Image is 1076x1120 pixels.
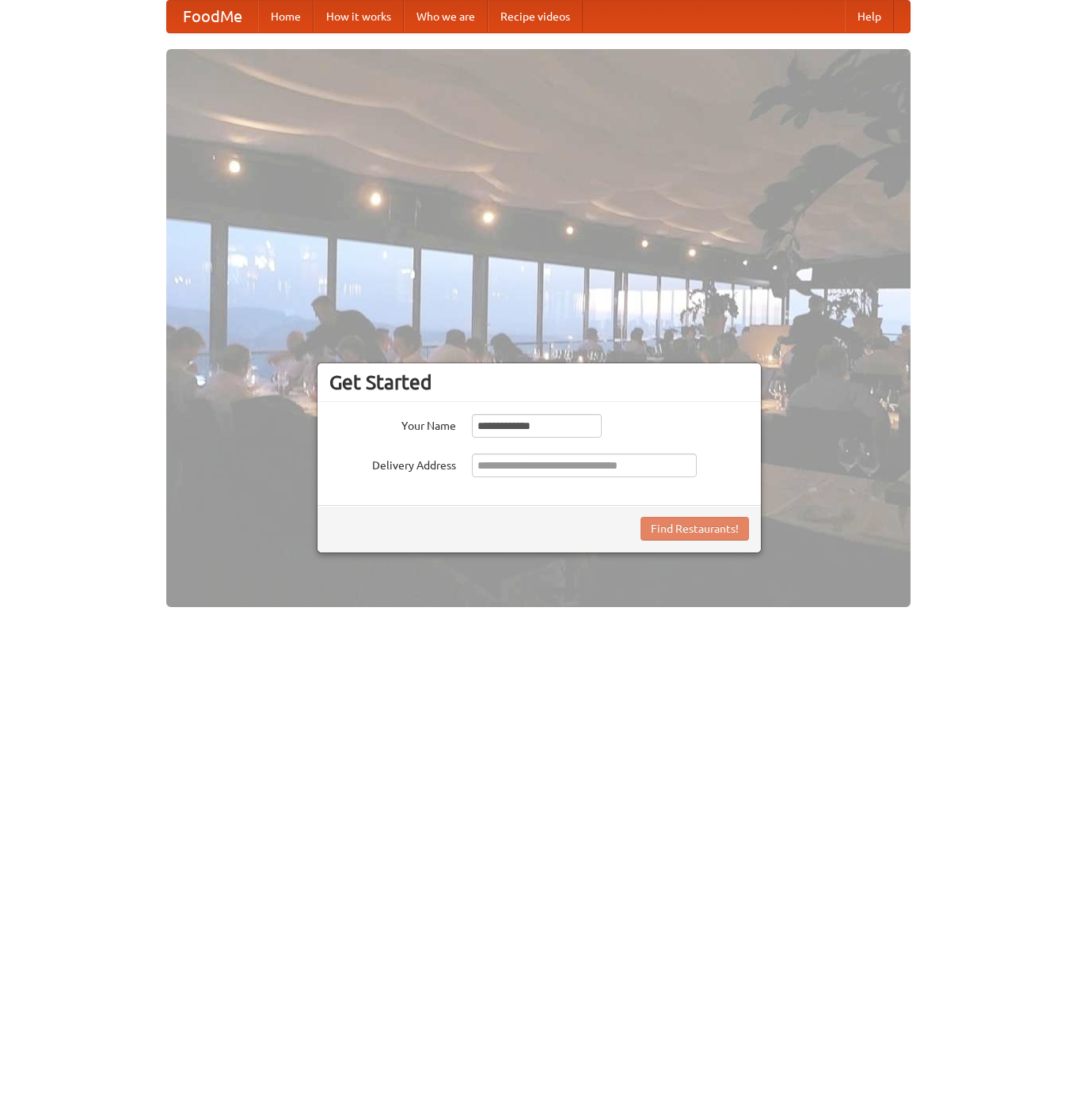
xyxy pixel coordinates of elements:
[641,517,749,541] button: Find Restaurants!
[167,1,258,32] a: FoodMe
[258,1,314,32] a: Home
[488,1,583,32] a: Recipe videos
[314,1,404,32] a: How it works
[329,454,456,473] label: Delivery Address
[329,370,749,394] h3: Get Started
[329,414,456,434] label: Your Name
[845,1,894,32] a: Help
[404,1,488,32] a: Who we are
